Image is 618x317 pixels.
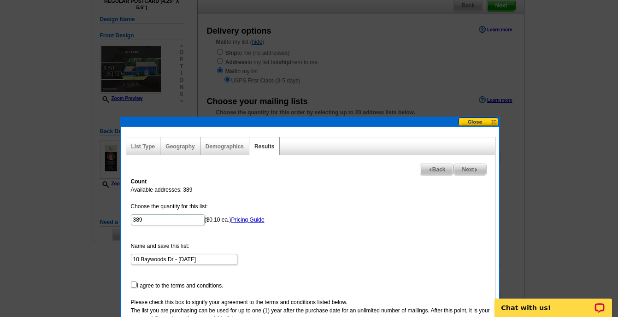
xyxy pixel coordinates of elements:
a: Results [254,143,274,150]
img: button-next-arrow-gray.png [474,168,478,172]
a: List Type [131,143,155,150]
a: Geography [165,143,194,150]
a: Next [453,164,486,176]
a: Pricing Guide [231,217,265,223]
label: Choose the quantity for this list: [131,202,208,211]
span: Back [420,164,453,175]
label: Name and save this list: [131,242,189,250]
span: Next [454,164,486,175]
iframe: LiveChat chat widget [489,288,618,317]
a: Demographics [206,143,244,150]
a: Back [420,164,454,176]
strong: Count [131,178,147,185]
img: button-prev-arrow-gray.png [428,168,432,172]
